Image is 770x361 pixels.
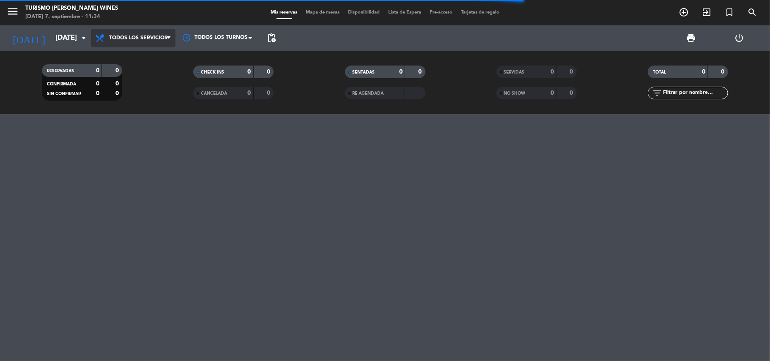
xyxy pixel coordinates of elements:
span: SENTADAS [353,70,375,74]
span: Disponibilidad [344,10,384,15]
span: Pre-acceso [425,10,457,15]
strong: 0 [721,69,726,75]
strong: 0 [702,69,705,75]
strong: 0 [570,90,575,96]
span: Mapa de mesas [301,10,344,15]
strong: 0 [399,69,403,75]
span: CANCELADA [201,91,227,96]
strong: 0 [96,81,99,87]
strong: 0 [96,68,99,74]
span: NO SHOW [504,91,526,96]
strong: 0 [248,90,251,96]
span: pending_actions [266,33,277,43]
strong: 0 [115,68,121,74]
span: SERVIDAS [504,70,525,74]
i: power_settings_new [734,33,745,43]
div: LOG OUT [715,25,764,51]
span: CONFIRMADA [47,82,76,86]
span: Tarjetas de regalo [457,10,504,15]
span: SIN CONFIRMAR [47,92,81,96]
i: [DATE] [6,29,51,47]
i: search [747,7,757,17]
strong: 0 [248,69,251,75]
span: TOTAL [653,70,666,74]
strong: 0 [115,81,121,87]
span: Todos los servicios [109,35,167,41]
i: arrow_drop_down [79,33,89,43]
button: menu [6,5,19,21]
span: Lista de Espera [384,10,425,15]
i: menu [6,5,19,18]
strong: 0 [96,90,99,96]
strong: 0 [418,69,423,75]
i: add_circle_outline [679,7,689,17]
strong: 0 [551,69,554,75]
span: CHECK INS [201,70,224,74]
i: filter_list [652,88,662,98]
span: RESERVADAS [47,69,74,73]
div: [DATE] 7. septiembre - 11:34 [25,13,118,21]
strong: 0 [115,90,121,96]
span: Mis reservas [266,10,301,15]
strong: 0 [267,69,272,75]
strong: 0 [551,90,554,96]
span: RE AGENDADA [353,91,384,96]
div: Turismo [PERSON_NAME] Wines [25,4,118,13]
strong: 0 [267,90,272,96]
strong: 0 [570,69,575,75]
input: Filtrar por nombre... [662,88,728,98]
span: print [686,33,696,43]
i: turned_in_not [724,7,734,17]
i: exit_to_app [701,7,712,17]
